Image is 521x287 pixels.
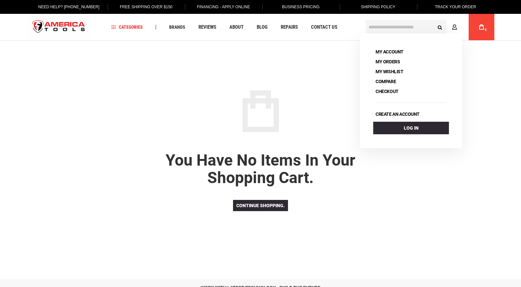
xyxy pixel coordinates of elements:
[257,25,268,30] span: Blog
[485,28,487,32] span: 0
[434,21,446,33] button: Search
[27,15,91,40] img: America Tools
[278,23,301,32] a: Repairs
[142,152,379,187] p: You have no items in your shopping cart.
[233,200,288,211] a: Continue shopping.
[373,110,422,119] a: Create an account
[111,25,143,29] span: Categories
[108,23,146,32] a: Categories
[373,67,405,76] a: My Wishlist
[226,23,247,32] a: About
[373,47,406,56] a: My Account
[27,15,91,40] a: store logo
[311,25,337,30] span: Contact Us
[361,5,396,9] span: Shipping Policy
[475,14,488,40] a: 0
[308,23,340,32] a: Contact Us
[169,25,185,29] span: Brands
[373,87,401,96] a: Checkout
[373,122,449,134] a: Log In
[198,25,216,30] span: Reviews
[281,25,298,30] span: Repairs
[373,77,398,86] a: Compare
[254,23,271,32] a: Blog
[229,25,244,30] span: About
[195,23,219,32] a: Reviews
[166,23,188,32] a: Brands
[373,57,402,66] a: My Orders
